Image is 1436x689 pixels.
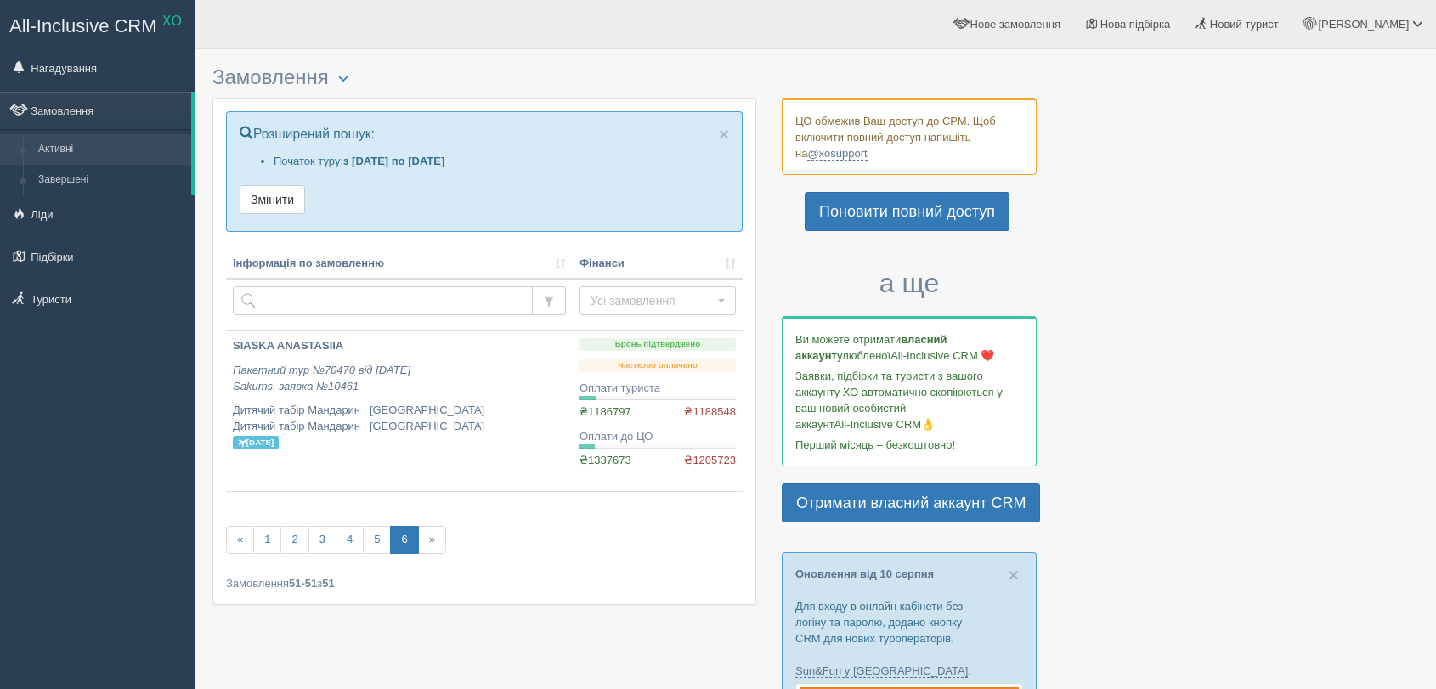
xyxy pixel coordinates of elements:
span: Нова підбірка [1100,18,1171,31]
a: 1 [253,526,281,554]
span: × [719,124,729,144]
a: 5 [363,526,391,554]
span: » [418,526,446,554]
sup: XO [162,14,182,28]
input: Пошук за номером замовлення, ПІБ або паспортом туриста [233,286,533,315]
div: Оплати туриста [579,381,736,397]
a: Інформація по замовленню [233,256,566,272]
a: Активні [31,134,191,165]
a: Оновлення від 10 серпня [795,568,934,580]
p: Ви можете отримати улюбленої [795,331,1023,364]
a: 2 [280,526,308,554]
p: Бронь підтверджено [579,338,736,351]
span: Усі замовлення [591,292,714,309]
span: ₴1205723 [684,453,736,469]
a: SIASKA ANASTASIIA Пакетний тур №70470 від [DATE]Sakums, заявка №10461 Дитячий табір Мандарин , [G... [226,331,573,491]
p: Перший місяць – безкоштовно! [795,437,1023,453]
b: SIASKA ANASTASIIA [233,339,343,352]
a: Отримати власний аккаунт CRM [782,483,1040,522]
span: ₴1186797 [579,405,631,418]
a: 4 [336,526,364,554]
a: All-Inclusive CRM XO [1,1,195,48]
a: Close [719,125,729,143]
b: власний аккаунт [795,333,947,362]
button: Close [1009,566,1019,584]
h3: Замовлення [212,66,756,89]
a: Sun&Fun у [GEOGRAPHIC_DATA] [795,664,968,678]
span: ₴1337673 [579,454,631,466]
a: Фінанси [579,256,736,272]
span: Новий турист [1210,18,1279,31]
p: : [795,663,1023,679]
a: @xosupport [807,147,867,161]
a: Поновити повний доступ [805,192,1009,231]
a: Завершені [31,165,191,195]
span: Нове замовлення [970,18,1060,31]
span: ₴1188548 [684,404,736,421]
span: × [1009,565,1019,585]
p: Заявки, підбірки та туристи з вашого аккаунту ХО автоматично скопіюються у ваш новий особистий ак... [795,368,1023,432]
button: Усі замовлення [579,286,736,315]
div: Замовлення з [226,575,743,591]
span: [PERSON_NAME] [1318,18,1409,31]
p: Розширений пошук: [240,125,729,144]
div: ЦО обмежив Ваш доступ до СРМ. Щоб включити повний доступ напишіть на [782,98,1037,175]
b: з [DATE] по [DATE] [343,155,444,167]
p: Частково оплачено [579,359,736,372]
div: Оплати до ЦО [579,429,736,445]
i: Пакетний тур №70470 від [DATE] Sakums, заявка №10461 [233,364,410,393]
span: [DATE] [233,436,279,449]
b: 51 [322,577,334,590]
a: « [226,526,254,554]
h3: а ще [782,268,1037,298]
p: Дитячий табір Мандарин , [GEOGRAPHIC_DATA] Дитячий табір Мандарин , [GEOGRAPHIC_DATA] [233,403,566,450]
span: All-Inclusive CRM [9,15,157,37]
span: All-Inclusive CRM ❤️ [890,349,994,362]
p: Для входу в онлайн кабінети без логіну та паролю, додано кнопку CRM для нових туроператорів. [795,598,1023,647]
button: Змінити [240,185,305,214]
a: 3 [308,526,336,554]
b: 51-51 [289,577,317,590]
span: All-Inclusive CRM👌 [834,418,936,431]
a: 6 [390,526,418,554]
li: Початок туру: [274,153,729,169]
